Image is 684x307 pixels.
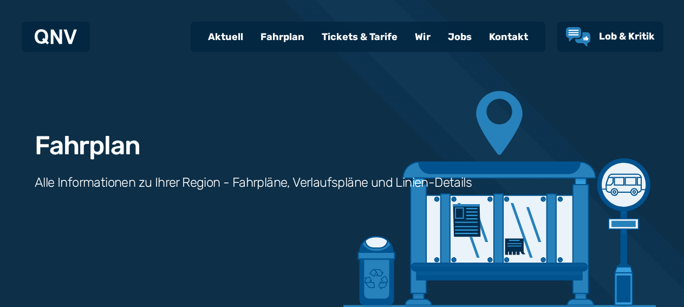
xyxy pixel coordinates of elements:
[35,133,140,159] h1: Fahrplan
[35,26,77,48] a: QNV Logo
[566,27,655,47] a: Lob & Kritik
[439,23,480,51] a: Jobs
[599,30,655,42] span: Lob & Kritik
[406,23,439,51] a: Wir
[35,174,472,191] h3: Alle Informationen zu Ihrer Region - Fahrpläne, Verlaufspläne und Linien-Details
[252,23,313,51] a: Fahrplan
[480,23,537,51] a: Kontakt
[313,23,406,51] a: Tickets & Tarife
[199,23,252,51] a: Aktuell
[35,29,77,44] img: QNV Logo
